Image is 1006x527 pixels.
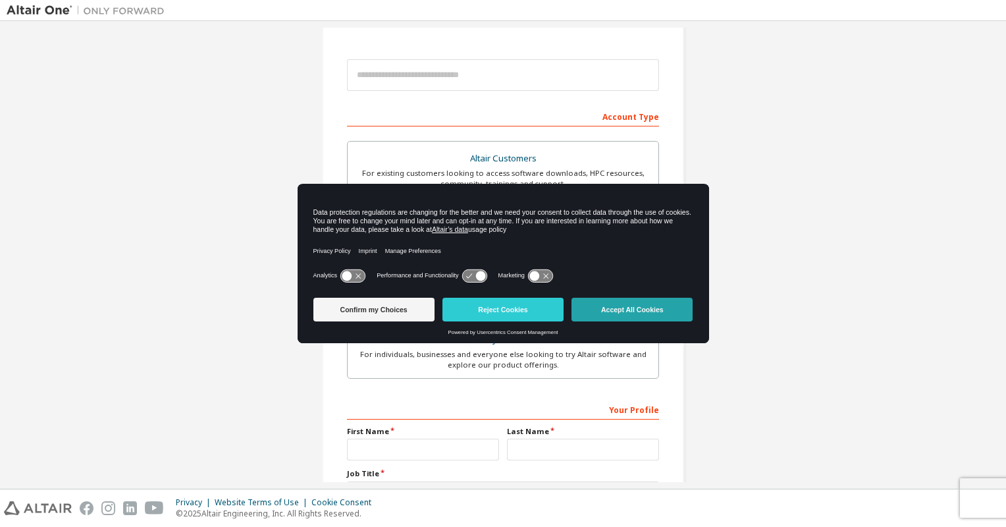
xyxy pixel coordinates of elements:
div: Privacy [176,497,215,508]
img: linkedin.svg [123,501,137,515]
div: Account Type [347,105,659,126]
img: instagram.svg [101,501,115,515]
img: youtube.svg [145,501,164,515]
label: First Name [347,426,499,437]
div: For existing customers looking to access software downloads, HPC resources, community, trainings ... [356,168,650,189]
img: facebook.svg [80,501,93,515]
img: altair_logo.svg [4,501,72,515]
label: Job Title [347,468,659,479]
div: Cookie Consent [311,497,379,508]
div: For individuals, businesses and everyone else looking to try Altair software and explore our prod... [356,349,650,370]
label: Last Name [507,426,659,437]
img: Altair One [7,4,171,17]
p: © 2025 Altair Engineering, Inc. All Rights Reserved. [176,508,379,519]
div: Your Profile [347,399,659,420]
div: Altair Customers [356,150,650,168]
div: Website Terms of Use [215,497,311,508]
